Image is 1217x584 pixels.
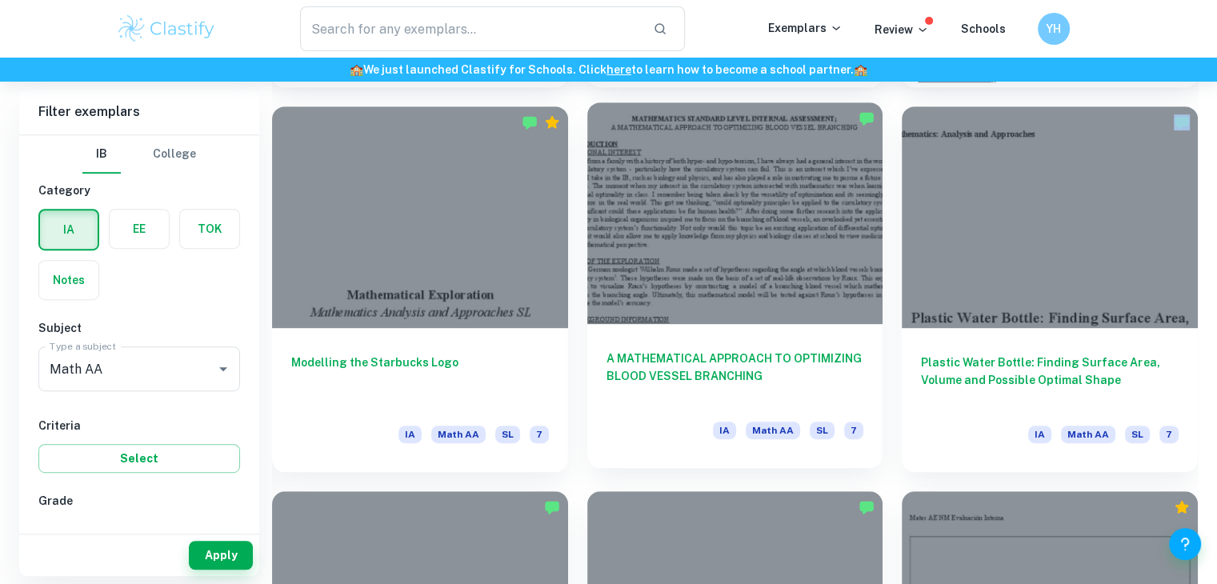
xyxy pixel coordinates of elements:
[1038,13,1070,45] button: YH
[522,114,538,130] img: Marked
[38,182,240,199] h6: Category
[431,426,486,443] span: Math AA
[1061,426,1115,443] span: Math AA
[180,210,239,248] button: TOK
[110,210,169,248] button: EE
[606,350,864,402] h6: A MATHEMATICAL APPROACH TO OPTIMIZING BLOOD VESSEL BRANCHING
[544,114,560,130] div: Premium
[398,426,422,443] span: IA
[495,426,520,443] span: SL
[961,22,1006,35] a: Schools
[902,106,1198,472] a: Plastic Water Bottle: Finding Surface Area, Volume and Possible Optimal ShapeIAMath AASL7
[1044,20,1063,38] h6: YH
[40,210,98,249] button: IA
[1174,499,1190,515] div: Premium
[1028,426,1051,443] span: IA
[38,444,240,473] button: Select
[854,63,867,76] span: 🏫
[544,499,560,515] img: Marked
[844,422,863,439] span: 7
[810,422,835,439] span: SL
[176,526,183,543] span: 5
[116,13,218,45] img: Clastify logo
[82,135,196,174] div: Filter type choice
[189,541,253,570] button: Apply
[768,19,843,37] p: Exemplars
[3,61,1214,78] h6: We just launched Clastify for Schools. Click to learn how to become a school partner.
[79,526,86,543] span: 7
[746,422,800,439] span: Math AA
[1125,426,1150,443] span: SL
[38,417,240,434] h6: Criteria
[212,358,234,380] button: Open
[82,135,121,174] button: IB
[875,21,929,38] p: Review
[128,526,135,543] span: 6
[38,492,240,510] h6: Grade
[153,135,196,174] button: College
[859,499,875,515] img: Marked
[530,426,549,443] span: 7
[606,63,631,76] a: here
[38,319,240,337] h6: Subject
[350,63,363,76] span: 🏫
[50,339,116,353] label: Type a subject
[1169,528,1201,560] button: Help and Feedback
[921,354,1179,406] h6: Plastic Water Bottle: Finding Surface Area, Volume and Possible Optimal Shape
[39,261,98,299] button: Notes
[272,106,568,472] a: Modelling the Starbucks LogoIAMath AASL7
[587,106,883,472] a: A MATHEMATICAL APPROACH TO OPTIMIZING BLOOD VESSEL BRANCHINGIAMath AASL7
[19,90,259,134] h6: Filter exemplars
[300,6,641,51] input: Search for any exemplars...
[1159,426,1179,443] span: 7
[859,110,875,126] img: Marked
[1174,114,1190,130] img: Marked
[291,354,549,406] h6: Modelling the Starbucks Logo
[713,422,736,439] span: IA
